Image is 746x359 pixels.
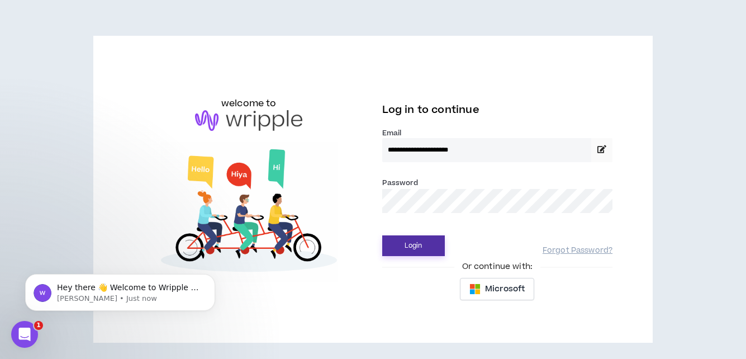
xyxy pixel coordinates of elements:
span: Or continue with: [454,261,540,273]
label: Password [382,178,419,188]
button: Login [382,235,445,256]
iframe: Intercom live chat [11,321,38,348]
img: Welcome to Wripple [134,142,364,282]
span: 1 [34,321,43,330]
img: logo-brand.png [195,110,302,131]
label: Email [382,128,613,138]
h6: welcome to [221,97,277,110]
iframe: Intercom notifications message [8,251,232,329]
button: Microsoft [460,278,534,300]
a: Forgot Password? [543,245,612,256]
span: Microsoft [485,283,525,295]
span: Log in to continue [382,103,479,117]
